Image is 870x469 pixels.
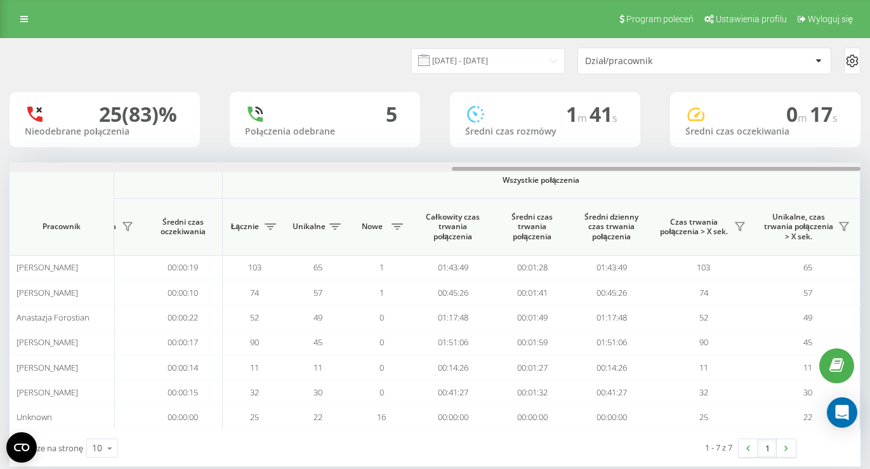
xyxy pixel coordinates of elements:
[260,175,822,185] span: Wszystkie połączenia
[572,380,651,405] td: 00:41:27
[379,261,384,273] span: 1
[92,442,102,454] div: 10
[16,386,78,398] span: [PERSON_NAME]
[492,305,572,330] td: 00:01:49
[16,312,89,323] span: Anastazja Forostian
[413,405,492,430] td: 00:00:00
[492,280,572,305] td: 00:01:41
[572,305,651,330] td: 01:17:48
[16,411,52,423] span: Unknown
[6,432,37,463] button: Open CMP widget
[413,280,492,305] td: 00:45:26
[492,255,572,280] td: 00:01:28
[229,221,261,232] span: Łącznie
[808,14,853,24] span: Wyloguj się
[833,111,838,125] span: s
[699,312,708,323] span: 52
[245,126,405,137] div: Połączenia odebrane
[590,100,617,128] span: 41
[803,312,812,323] span: 49
[379,312,384,323] span: 0
[313,287,322,298] span: 57
[612,111,617,125] span: s
[758,439,777,457] a: 1
[143,355,223,380] td: 00:00:14
[423,212,483,242] span: Całkowity czas trwania połączenia
[16,287,78,298] span: [PERSON_NAME]
[250,362,259,373] span: 11
[492,355,572,380] td: 00:01:27
[313,411,322,423] span: 22
[20,221,103,232] span: Pracownik
[248,261,261,273] span: 103
[313,362,322,373] span: 11
[313,336,322,348] span: 45
[143,405,223,430] td: 00:00:00
[379,362,384,373] span: 0
[377,411,386,423] span: 16
[803,287,812,298] span: 57
[685,126,845,137] div: Średni czas oczekiwania
[16,261,78,273] span: [PERSON_NAME]
[572,330,651,355] td: 01:51:06
[572,355,651,380] td: 00:14:26
[250,287,259,298] span: 74
[572,255,651,280] td: 01:43:49
[465,126,625,137] div: Średni czas rozmówy
[492,405,572,430] td: 00:00:00
[762,212,834,242] span: Unikalne, czas trwania połączenia > X sek.
[143,330,223,355] td: 00:00:17
[313,312,322,323] span: 49
[143,380,223,405] td: 00:00:15
[313,386,322,398] span: 30
[153,217,213,237] span: Średni czas oczekiwania
[803,362,812,373] span: 11
[356,221,388,232] span: Nowe
[705,441,732,454] div: 1 - 7 z 7
[413,330,492,355] td: 01:51:06
[413,355,492,380] td: 00:14:26
[379,386,384,398] span: 0
[413,380,492,405] td: 00:41:27
[413,255,492,280] td: 01:43:49
[810,100,838,128] span: 17
[250,312,259,323] span: 52
[250,336,259,348] span: 90
[386,102,397,126] div: 5
[25,126,185,137] div: Nieodebrane połączenia
[250,411,259,423] span: 25
[16,442,83,454] span: Wiersze na stronę
[803,386,812,398] span: 30
[626,14,694,24] span: Program poleceń
[492,380,572,405] td: 00:01:32
[143,255,223,280] td: 00:00:19
[786,100,810,128] span: 0
[16,362,78,373] span: [PERSON_NAME]
[16,336,78,348] span: [PERSON_NAME]
[492,330,572,355] td: 00:01:59
[379,336,384,348] span: 0
[699,362,708,373] span: 11
[143,280,223,305] td: 00:00:10
[566,100,590,128] span: 1
[379,287,384,298] span: 1
[250,386,259,398] span: 32
[699,386,708,398] span: 32
[803,411,812,423] span: 22
[143,305,223,330] td: 00:00:22
[99,102,177,126] div: 25 (83)%
[699,411,708,423] span: 25
[581,212,642,242] span: Średni dzienny czas trwania połączenia
[716,14,787,24] span: Ustawienia profilu
[413,305,492,330] td: 01:17:48
[697,261,710,273] span: 103
[577,111,590,125] span: m
[293,221,326,232] span: Unikalne
[803,336,812,348] span: 45
[827,397,857,428] div: Open Intercom Messenger
[803,261,812,273] span: 65
[502,212,562,242] span: Średni czas trwania połączenia
[657,217,730,237] span: Czas trwania połączenia > X sek.
[699,336,708,348] span: 90
[798,111,810,125] span: m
